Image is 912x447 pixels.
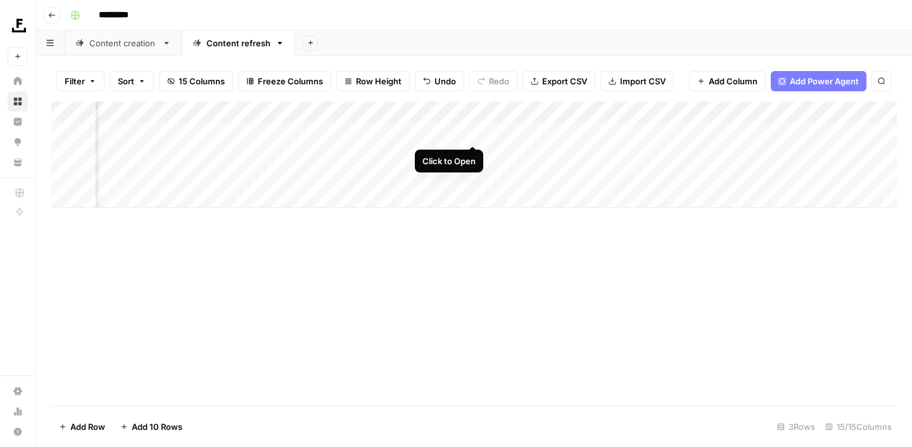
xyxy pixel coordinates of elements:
[709,75,757,87] span: Add Column
[113,417,190,437] button: Add 10 Rows
[771,71,866,91] button: Add Power Agent
[489,75,509,87] span: Redo
[8,112,28,132] a: Insights
[8,381,28,401] a: Settings
[600,71,674,91] button: Import CSV
[422,155,476,167] div: Click to Open
[689,71,766,91] button: Add Column
[182,30,295,56] a: Content refresh
[8,401,28,422] a: Usage
[8,132,28,152] a: Opportunities
[820,417,897,437] div: 15/15 Columns
[8,71,28,91] a: Home
[206,37,270,49] div: Content refresh
[772,417,820,437] div: 3 Rows
[159,71,233,91] button: 15 Columns
[56,71,104,91] button: Filter
[179,75,225,87] span: 15 Columns
[8,422,28,442] button: Help + Support
[434,75,456,87] span: Undo
[8,152,28,172] a: Your Data
[110,71,154,91] button: Sort
[356,75,402,87] span: Row Height
[238,71,331,91] button: Freeze Columns
[8,91,28,112] a: Browse
[258,75,323,87] span: Freeze Columns
[415,71,464,91] button: Undo
[118,75,134,87] span: Sort
[542,75,587,87] span: Export CSV
[70,420,105,433] span: Add Row
[8,10,28,42] button: Workspace: Foundation Inc.
[522,71,595,91] button: Export CSV
[336,71,410,91] button: Row Height
[65,30,182,56] a: Content creation
[8,15,30,37] img: Foundation Inc. Logo
[469,71,517,91] button: Redo
[620,75,666,87] span: Import CSV
[65,75,85,87] span: Filter
[51,417,113,437] button: Add Row
[89,37,157,49] div: Content creation
[132,420,182,433] span: Add 10 Rows
[790,75,859,87] span: Add Power Agent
